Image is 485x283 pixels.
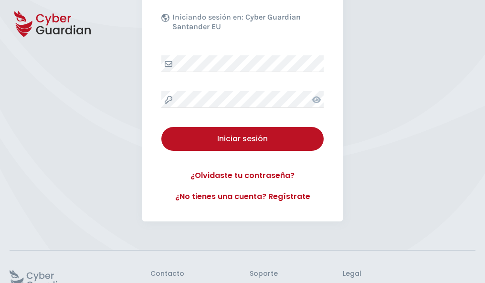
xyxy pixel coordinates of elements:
button: Iniciar sesión [161,127,324,151]
h3: Contacto [150,270,184,278]
h3: Legal [343,270,475,278]
h3: Soporte [250,270,278,278]
a: ¿Olvidaste tu contraseña? [161,170,324,181]
a: ¿No tienes una cuenta? Regístrate [161,191,324,202]
div: Iniciar sesión [169,133,316,145]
